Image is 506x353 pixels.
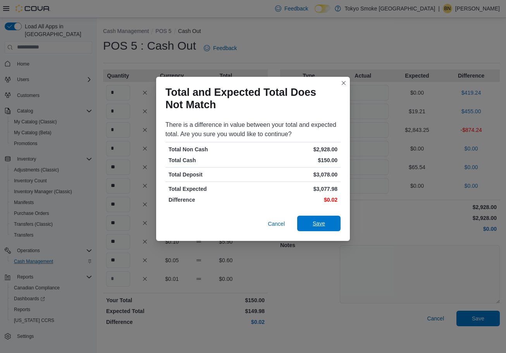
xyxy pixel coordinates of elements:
[255,196,337,204] p: $0.02
[255,171,337,178] p: $3,078.00
[313,220,325,227] span: Save
[165,86,334,111] h1: Total and Expected Total Does Not Match
[265,216,288,232] button: Cancel
[169,156,251,164] p: Total Cash
[255,145,337,153] p: $2,928.00
[268,220,285,228] span: Cancel
[297,216,341,231] button: Save
[165,120,341,139] div: There is a difference in value between your total and expected total. Are you sure you would like...
[339,78,348,88] button: Closes this modal window
[169,171,251,178] p: Total Deposit
[255,156,337,164] p: $150.00
[255,185,337,193] p: $3,077.98
[169,185,251,193] p: Total Expected
[169,145,251,153] p: Total Non Cash
[169,196,251,204] p: Difference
